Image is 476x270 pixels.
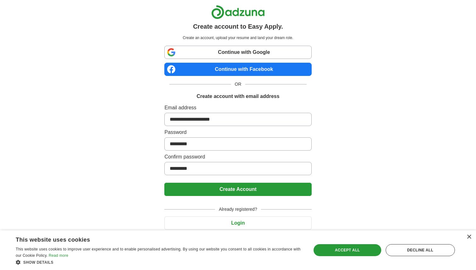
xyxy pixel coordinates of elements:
img: Adzuna logo [211,5,265,19]
label: Email address [164,104,311,112]
label: Password [164,129,311,136]
a: Continue with Facebook [164,63,311,76]
span: OR [231,81,245,88]
span: This website uses cookies to improve user experience and to enable personalised advertising. By u... [16,247,301,258]
div: Close [467,235,471,239]
label: Confirm password [164,153,311,161]
span: Show details [23,260,54,265]
button: Create Account [164,183,311,196]
div: Accept all [314,244,381,256]
a: Read more, opens a new window [49,253,68,258]
span: Already registered? [215,206,261,213]
a: Login [164,220,311,226]
div: Decline all [386,244,455,256]
div: This website uses cookies [16,234,287,244]
button: Login [164,216,311,230]
a: Continue with Google [164,46,311,59]
div: Show details [16,259,303,265]
h1: Create account to Easy Apply. [193,22,283,31]
h1: Create account with email address [196,93,279,100]
p: Create an account, upload your resume and land your dream role. [166,35,310,41]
